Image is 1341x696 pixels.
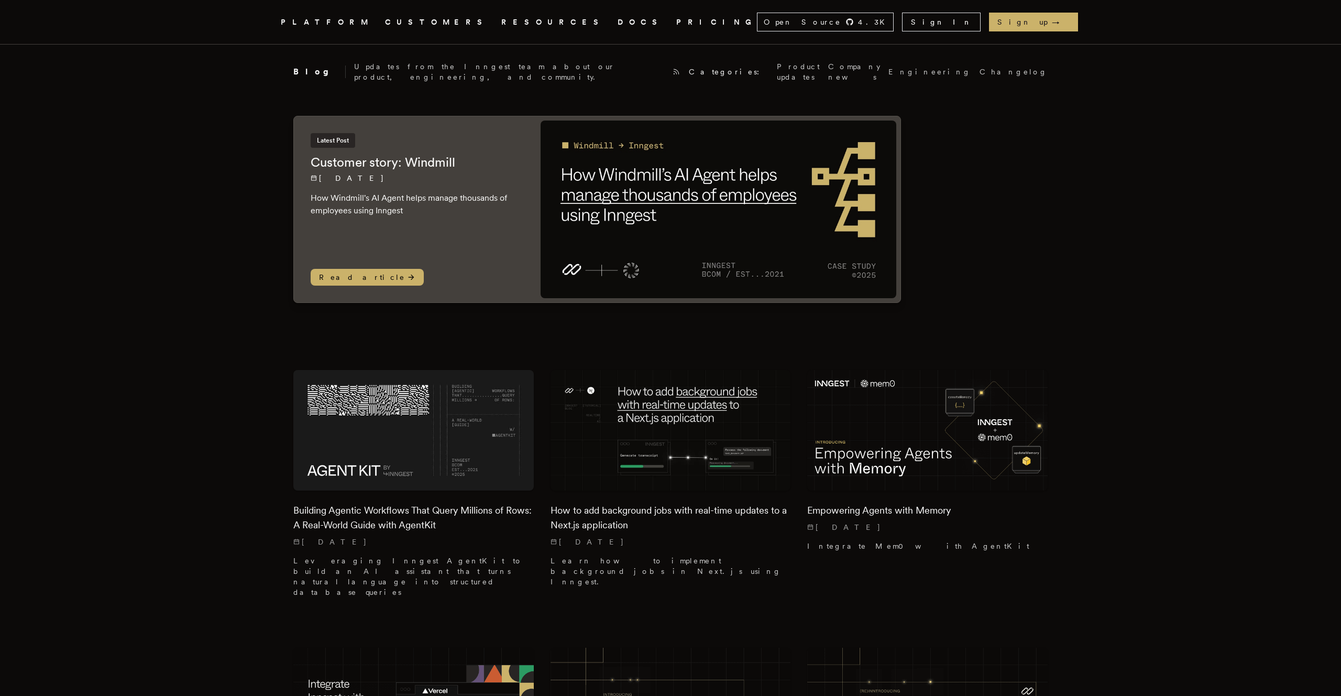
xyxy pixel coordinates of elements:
button: PLATFORM [281,16,372,29]
a: PRICING [676,16,757,29]
a: Product updates [777,61,820,82]
p: [DATE] [293,537,534,547]
h2: Empowering Agents with Memory [807,503,1048,518]
h2: Blog [293,66,346,78]
a: Sign up [989,13,1078,31]
p: [DATE] [551,537,791,547]
img: Featured image for How to add background jobs with real-time updates to a Next.js application blo... [551,370,791,490]
a: CUSTOMERS [385,16,489,29]
img: Featured image for Empowering Agents with Memory blog post [807,370,1048,490]
span: Categories: [689,67,768,77]
button: RESOURCES [501,16,605,29]
a: Latest PostCustomer story: Windmill[DATE] How Windmill's AI Agent helps manage thousands of emplo... [293,116,901,303]
span: Latest Post [311,133,355,148]
p: How Windmill's AI Agent helps manage thousands of employees using Inngest [311,192,520,217]
a: Featured image for Building Agentic Workflows That Query Millions of Rows: A Real-World Guide wit... [293,370,534,605]
a: Featured image for Empowering Agents with Memory blog postEmpowering Agents with Memory[DATE] Int... [807,370,1048,559]
a: DOCS [618,16,664,29]
h2: Building Agentic Workflows That Query Millions of Rows: A Real-World Guide with AgentKit [293,503,534,532]
h2: Customer story: Windmill [311,154,520,171]
span: → [1052,17,1070,27]
p: Leveraging Inngest AgentKit to build an AI assistant that turns natural language into structured ... [293,556,534,597]
a: Engineering [888,67,971,77]
a: Changelog [980,67,1048,77]
span: Open Source [764,17,841,27]
span: Read article [311,269,424,286]
a: Sign In [902,13,981,31]
p: Learn how to implement background jobs in Next.js using Inngest. [551,556,791,587]
a: Featured image for How to add background jobs with real-time updates to a Next.js application blo... [551,370,791,595]
p: Updates from the Inngest team about our product, engineering, and community. [354,61,664,82]
p: [DATE] [311,173,520,183]
h2: How to add background jobs with real-time updates to a Next.js application [551,503,791,532]
img: Featured image for Customer story: Windmill blog post [541,121,896,298]
a: Company news [828,61,880,82]
img: Featured image for Building Agentic Workflows That Query Millions of Rows: A Real-World Guide wit... [293,370,534,490]
span: 4.3 K [858,17,891,27]
p: [DATE] [807,522,1048,532]
p: Integrate Mem0 with AgentKit [807,541,1048,551]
